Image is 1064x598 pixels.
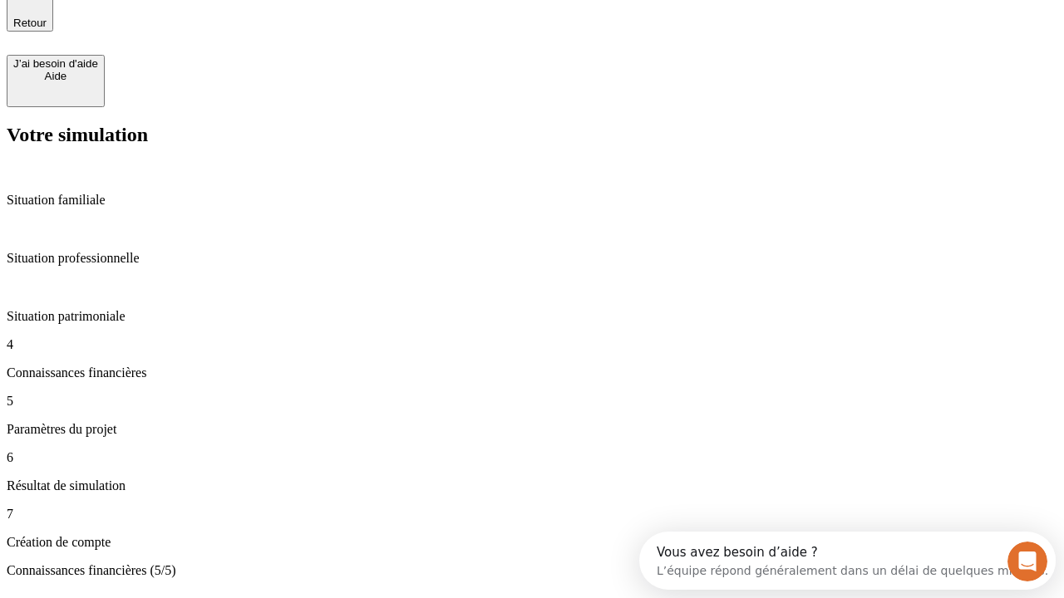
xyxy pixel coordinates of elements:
iframe: Intercom live chat discovery launcher [639,532,1056,590]
p: 4 [7,337,1057,352]
p: Paramètres du projet [7,422,1057,437]
p: Connaissances financières [7,365,1057,380]
div: L’équipe répond généralement dans un délai de quelques minutes. [17,27,409,45]
div: J’ai besoin d'aide [13,57,98,70]
div: Aide [13,70,98,82]
p: Situation professionnelle [7,251,1057,266]
p: 5 [7,394,1057,409]
div: Vous avez besoin d’aide ? [17,14,409,27]
p: 6 [7,450,1057,465]
p: Situation familiale [7,193,1057,208]
p: Connaissances financières (5/5) [7,563,1057,578]
p: 7 [7,507,1057,522]
p: Résultat de simulation [7,478,1057,493]
div: Ouvrir le Messenger Intercom [7,7,458,52]
button: J’ai besoin d'aideAide [7,55,105,107]
iframe: Intercom live chat [1007,542,1047,581]
span: Retour [13,17,47,29]
p: Création de compte [7,535,1057,550]
p: Situation patrimoniale [7,309,1057,324]
h2: Votre simulation [7,124,1057,146]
